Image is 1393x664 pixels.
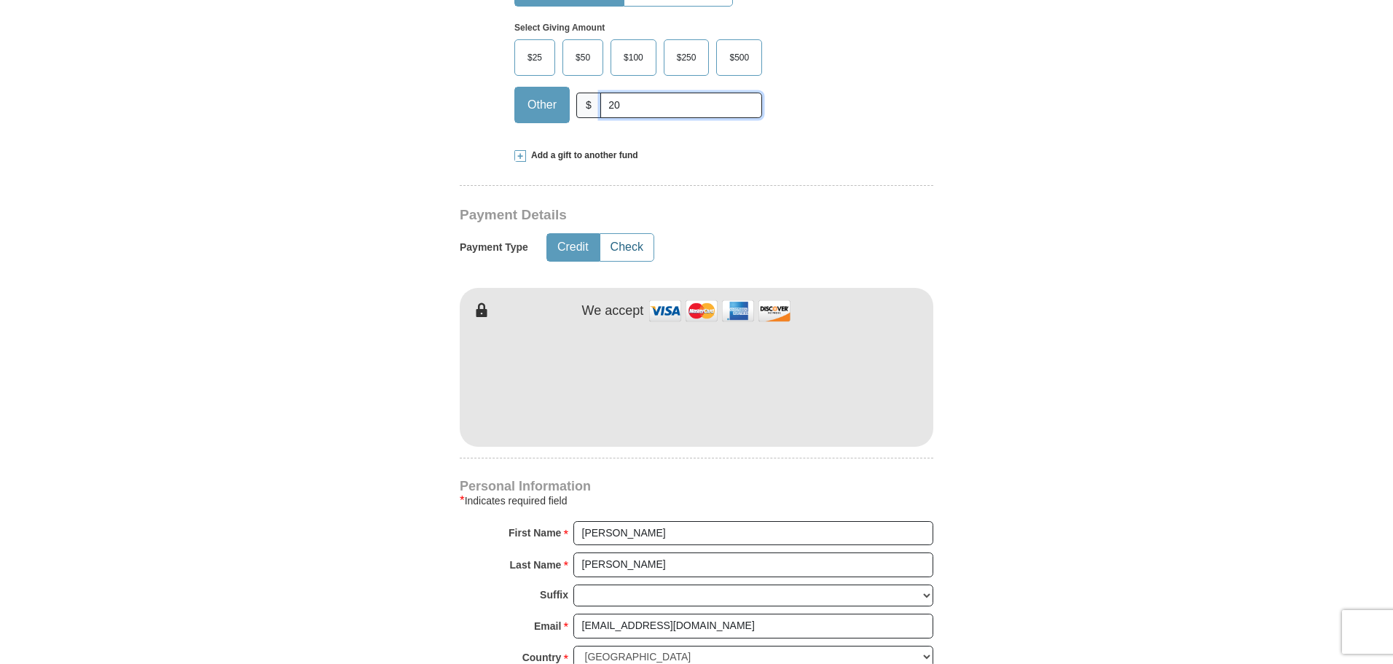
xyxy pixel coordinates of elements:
[514,23,605,33] strong: Select Giving Amount
[600,234,654,261] button: Check
[460,480,933,492] h4: Personal Information
[576,93,601,118] span: $
[510,555,562,575] strong: Last Name
[568,47,597,69] span: $50
[520,47,549,69] span: $25
[600,93,762,118] input: Other Amount
[647,295,793,327] img: credit cards accepted
[526,149,638,162] span: Add a gift to another fund
[460,241,528,254] h5: Payment Type
[670,47,704,69] span: $250
[722,47,756,69] span: $500
[540,585,568,605] strong: Suffix
[460,492,933,509] div: Indicates required field
[582,303,644,319] h4: We accept
[547,234,599,261] button: Credit
[616,47,651,69] span: $100
[460,207,831,224] h3: Payment Details
[534,616,561,636] strong: Email
[520,94,564,116] span: Other
[509,523,561,543] strong: First Name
